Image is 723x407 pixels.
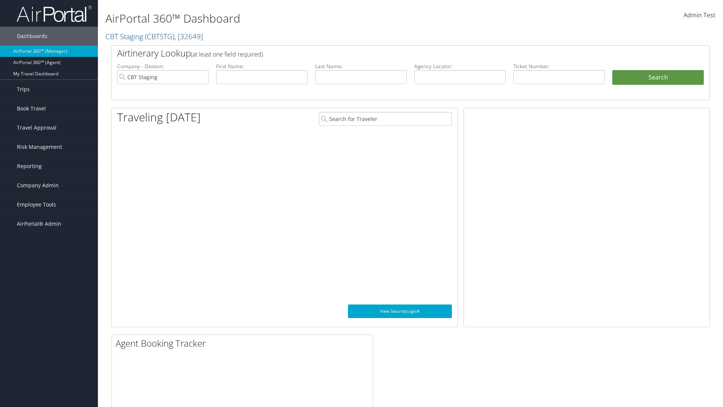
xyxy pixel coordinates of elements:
[216,63,308,70] label: First Name:
[319,112,452,126] input: Search for Traveler
[414,63,506,70] label: Agency Locator:
[17,99,46,118] span: Book Travel
[17,157,42,176] span: Reporting
[105,31,203,41] a: CBT Staging
[17,80,30,99] span: Trips
[348,304,452,318] a: View SecurityLogic®
[17,27,47,46] span: Dashboards
[17,176,59,195] span: Company Admin
[17,118,56,137] span: Travel Approval
[612,70,704,85] button: Search
[17,138,62,156] span: Risk Management
[145,31,174,41] span: ( CBTSTG )
[116,337,373,350] h2: Agent Booking Tracker
[117,109,201,125] h1: Traveling [DATE]
[17,5,92,23] img: airportal-logo.png
[117,47,654,60] h2: Airtinerary Lookup
[315,63,407,70] label: Last Name:
[191,50,263,58] span: (at least one field required)
[683,11,715,19] span: Admin Test
[117,63,209,70] label: Company - Division:
[174,31,203,41] span: , [ 32649 ]
[17,214,61,233] span: AirPortal® Admin
[105,11,512,26] h1: AirPortal 360™ Dashboard
[17,195,56,214] span: Employee Tools
[683,4,715,27] a: Admin Test
[513,63,605,70] label: Ticket Number:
